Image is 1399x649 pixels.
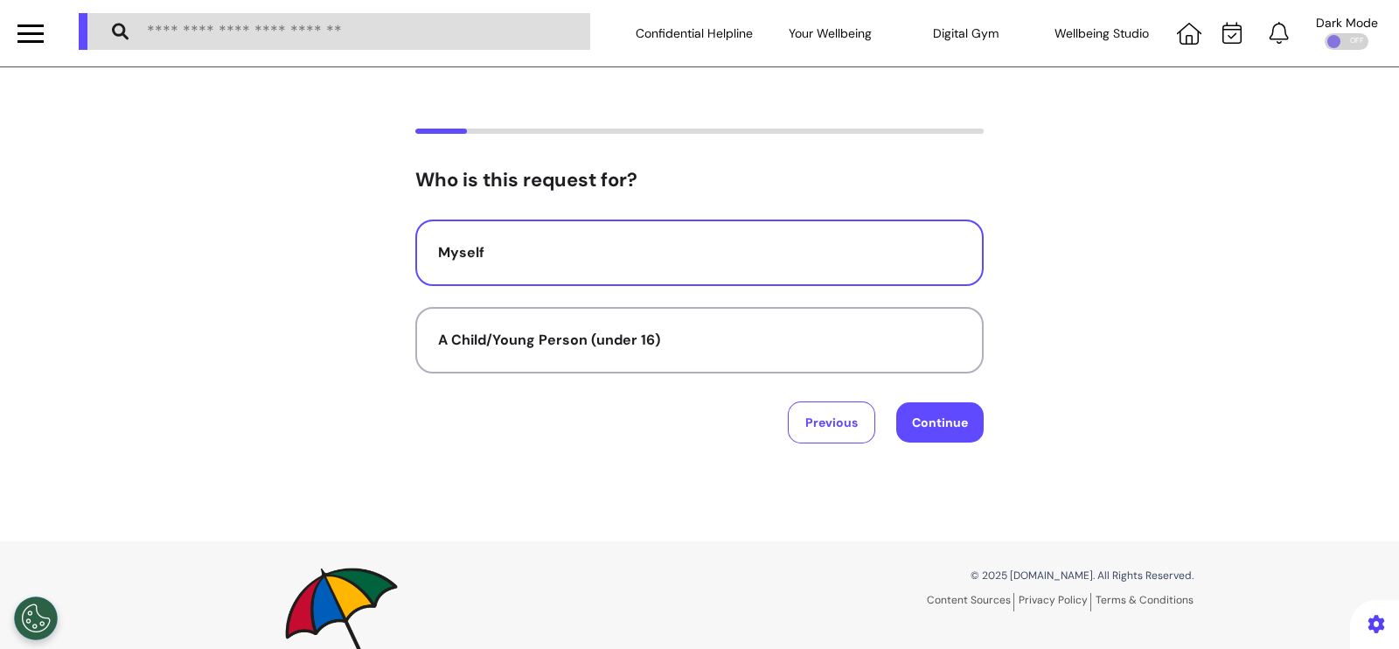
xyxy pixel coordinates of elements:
[415,307,984,373] button: A Child/Young Person (under 16)
[896,402,984,443] button: Continue
[788,401,875,443] button: Previous
[438,242,961,263] div: Myself
[1325,33,1368,50] div: OFF
[627,9,762,58] div: Confidential Helpline
[1019,593,1091,611] a: Privacy Policy
[927,593,1014,611] a: Content Sources
[1096,593,1194,607] a: Terms & Conditions
[438,330,961,351] div: A Child/Young Person (under 16)
[1316,17,1378,29] div: Dark Mode
[713,568,1194,583] p: © 2025 [DOMAIN_NAME]. All Rights Reserved.
[415,220,984,286] button: Myself
[1034,9,1170,58] div: Wellbeing Studio
[415,169,984,192] h2: Who is this request for?
[898,9,1034,58] div: Digital Gym
[762,9,898,58] div: Your Wellbeing
[14,597,58,640] button: Open Preferences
